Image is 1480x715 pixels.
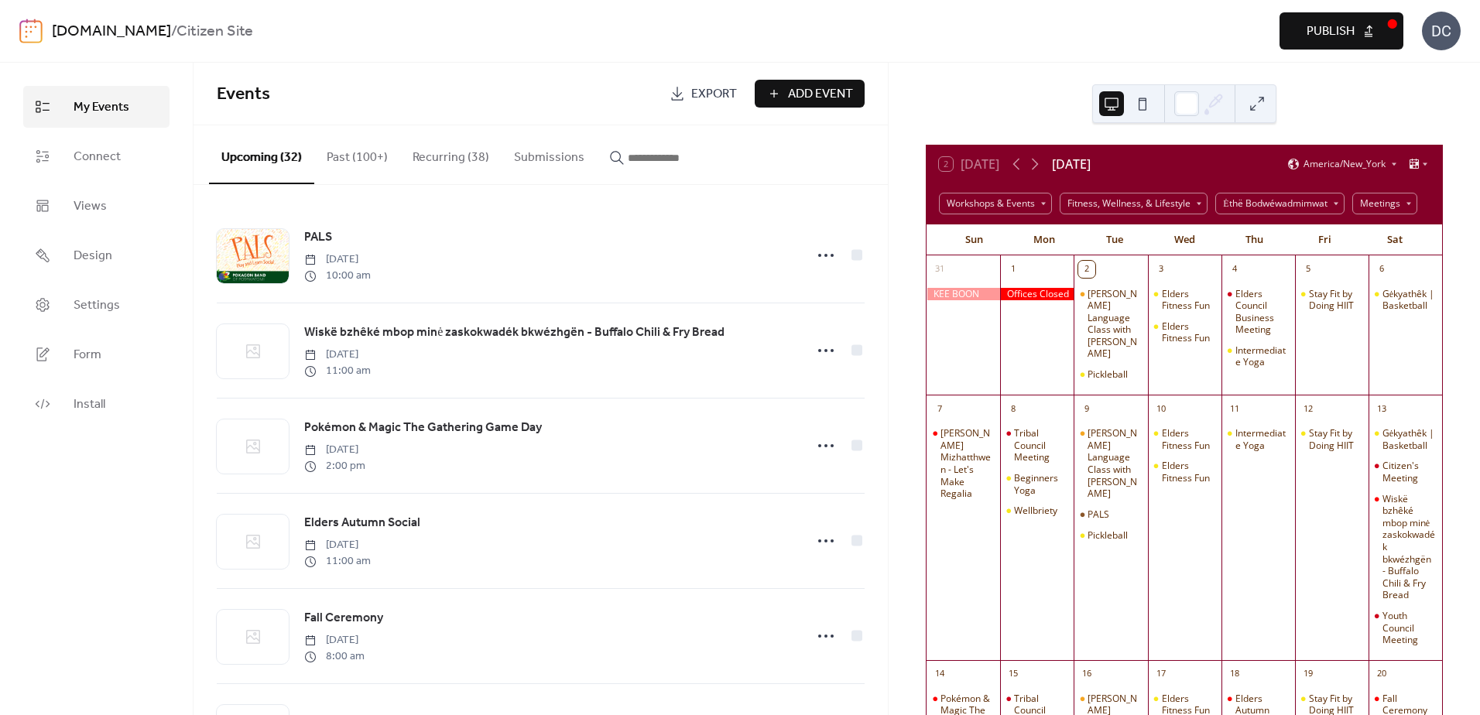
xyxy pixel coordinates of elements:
[304,513,420,533] a: Elders Autumn Social
[1014,505,1057,517] div: Wellbriety
[304,251,371,268] span: [DATE]
[1148,427,1221,451] div: Elders Fitness Fun
[209,125,314,184] button: Upcoming (32)
[1153,261,1170,278] div: 3
[1088,288,1141,361] div: [PERSON_NAME] Language Class with [PERSON_NAME]
[1369,427,1442,451] div: Gėkyathêk | Basketball
[1000,472,1074,496] div: Beginners Yoga
[304,514,420,532] span: Elders Autumn Social
[1221,288,1295,336] div: Elders Council Business Meeting
[1300,400,1317,417] div: 12
[1149,224,1220,255] div: Wed
[74,346,101,364] span: Form
[304,442,365,458] span: [DATE]
[304,419,542,437] span: Pokémon & Magic The Gathering Game Day
[1382,288,1436,312] div: Gėkyathêk | Basketball
[1290,224,1360,255] div: Fri
[1009,224,1080,255] div: Mon
[788,85,853,104] span: Add Event
[1000,427,1074,464] div: Tribal Council Meeting
[1235,344,1289,368] div: Intermediate Yoga
[1369,493,1442,601] div: Wiskë bzhêké mbop minė zaskokwadék bkwézhgën - Buffalo Chili & Fry Bread
[74,197,107,216] span: Views
[1162,320,1215,344] div: Elders Fitness Fun
[52,17,171,46] a: [DOMAIN_NAME]
[931,400,948,417] div: 7
[1148,460,1221,484] div: Elders Fitness Fun
[19,19,43,43] img: logo
[304,458,365,474] span: 2:00 pm
[304,609,383,628] span: Fall Ceremony
[23,284,170,326] a: Settings
[1000,505,1074,517] div: Wellbriety
[1148,288,1221,312] div: Elders Fitness Fun
[1162,460,1215,484] div: Elders Fitness Fun
[927,427,1000,500] div: Kë Wzketomen Mizhatthwen - Let's Make Regalia
[304,323,725,342] span: Wiskë bzhêké mbop minė zaskokwadék bkwézhgën - Buffalo Chili & Fry Bread
[1280,12,1403,50] button: Publish
[23,86,170,128] a: My Events
[23,334,170,375] a: Form
[1078,400,1095,417] div: 9
[1162,427,1215,451] div: Elders Fitness Fun
[314,125,400,183] button: Past (100+)
[1078,261,1095,278] div: 2
[1382,493,1436,601] div: Wiskë bzhêké mbop minė zaskokwadék bkwézhgën - Buffalo Chili & Fry Bread
[74,98,129,117] span: My Events
[931,261,948,278] div: 31
[502,125,597,183] button: Submissions
[217,77,270,111] span: Events
[304,553,371,570] span: 11:00 am
[171,17,176,46] b: /
[304,323,725,343] a: Wiskë bzhêké mbop minė zaskokwadék bkwézhgën - Buffalo Chili & Fry Bread
[1005,400,1022,417] div: 8
[1014,472,1067,496] div: Beginners Yoga
[1153,400,1170,417] div: 10
[176,17,253,46] b: Citizen Site
[927,288,1000,301] div: KEE BOON MEIN KAA Pow Wow
[304,648,365,665] span: 8:00 am
[1369,460,1442,484] div: Citizen's Meeting
[1307,22,1355,41] span: Publish
[23,234,170,276] a: Design
[1088,368,1128,381] div: Pickleball
[1235,427,1289,451] div: Intermediate Yoga
[74,296,120,315] span: Settings
[1074,529,1147,542] div: Pickleball
[755,80,865,108] button: Add Event
[1074,288,1147,361] div: Bodwéwadmimwen Potawatomi Language Class with Kevin Daugherty
[400,125,502,183] button: Recurring (38)
[1369,288,1442,312] div: Gėkyathêk | Basketball
[304,227,332,248] a: PALS
[691,85,737,104] span: Export
[1219,224,1290,255] div: Thu
[1382,460,1436,484] div: Citizen's Meeting
[23,185,170,227] a: Views
[1300,261,1317,278] div: 5
[1074,427,1147,500] div: Bodwéwadmimwen Potawatomi Language Class with Kevin Daugherty
[1088,529,1128,542] div: Pickleball
[658,80,749,108] a: Export
[1226,665,1243,682] div: 18
[1074,508,1147,521] div: PALS
[1359,224,1430,255] div: Sat
[1382,427,1436,451] div: Gėkyathêk | Basketball
[304,228,332,247] span: PALS
[1309,288,1362,312] div: Stay Fit by Doing HIIT
[1078,665,1095,682] div: 16
[74,148,121,166] span: Connect
[304,268,371,284] span: 10:00 am
[1014,427,1067,464] div: Tribal Council Meeting
[1422,12,1461,50] div: DC
[1221,344,1295,368] div: Intermediate Yoga
[1300,665,1317,682] div: 19
[1052,155,1091,173] div: [DATE]
[304,537,371,553] span: [DATE]
[74,395,105,414] span: Install
[1373,665,1390,682] div: 20
[304,363,371,379] span: 11:00 am
[1005,665,1022,682] div: 15
[1221,427,1295,451] div: Intermediate Yoga
[1079,224,1149,255] div: Tue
